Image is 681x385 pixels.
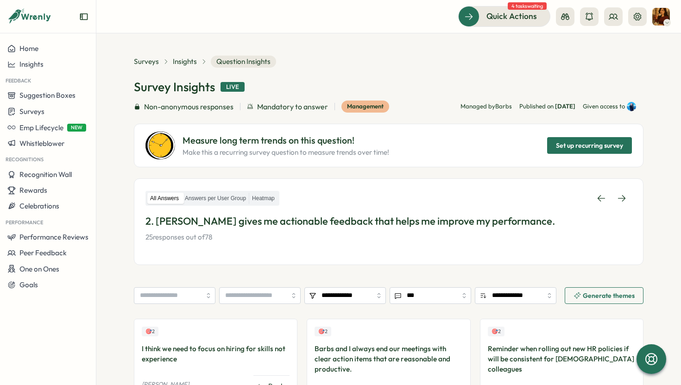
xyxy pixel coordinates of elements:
[652,8,670,25] img: Barbs
[145,214,632,228] p: 2. [PERSON_NAME] gives me actionable feedback that helps me improve my performance.
[519,102,575,111] span: Published on
[547,137,632,154] button: Set up recurring survey
[627,102,636,111] img: Henry Innis
[556,138,623,153] span: Set up recurring survey
[134,57,159,67] a: Surveys
[142,327,158,336] div: Upvotes
[19,107,44,116] span: Surveys
[144,101,233,113] span: Non-anonymous responses
[142,344,290,364] div: I think we need to focus on hiring for skills not experience
[147,193,182,204] label: All Answers
[19,123,63,132] span: Emp Lifecycle
[211,56,276,68] span: Question Insights
[183,147,389,158] p: Make this a recurring survey question to measure trends over time!
[341,101,389,113] div: Management
[583,292,635,299] span: Generate themes
[19,233,88,241] span: Performance Reviews
[19,60,44,69] span: Insights
[145,232,632,242] p: 25 responses out of 78
[183,133,389,148] p: Measure long term trends on this question!
[315,327,331,336] div: Upvotes
[495,102,512,110] span: Barbs
[19,139,64,148] span: Whistleblower
[583,102,625,111] p: Given access to
[488,344,636,374] div: Reminder when rolling out new HR policies if will be consistent for [DEMOGRAPHIC_DATA] colleagues
[19,186,47,195] span: Rewards
[19,248,67,257] span: Peer Feedback
[555,102,575,110] span: [DATE]
[19,280,38,289] span: Goals
[182,193,249,204] label: Answers per User Group
[67,124,86,132] span: NEW
[19,44,38,53] span: Home
[19,202,59,210] span: Celebrations
[460,102,512,111] p: Managed by
[134,79,215,95] h1: Survey Insights
[315,344,462,374] div: Barbs and I always end our meetings with clear action items that are reasonable and productive.
[19,91,76,100] span: Suggestion Boxes
[486,10,537,22] span: Quick Actions
[458,6,550,26] button: Quick Actions
[79,12,88,21] button: Expand sidebar
[488,327,504,336] div: Upvotes
[173,57,197,67] a: Insights
[221,82,245,92] div: Live
[249,193,277,204] label: Heatmap
[19,265,59,273] span: One on Ones
[19,170,72,179] span: Recognition Wall
[257,101,328,113] span: Mandatory to answer
[565,287,643,304] button: Generate themes
[508,2,547,10] span: 4 tasks waiting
